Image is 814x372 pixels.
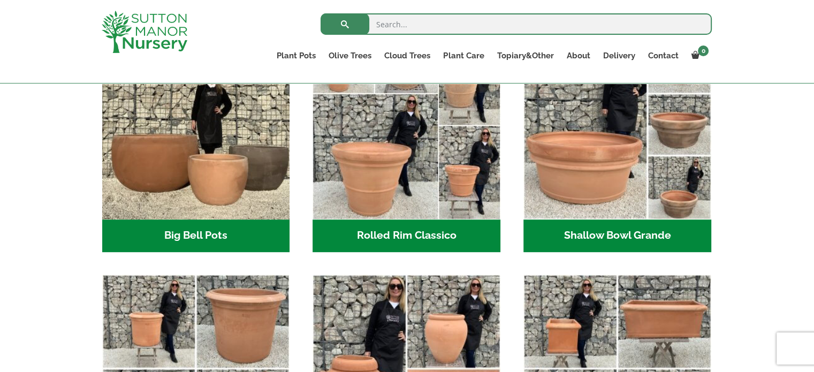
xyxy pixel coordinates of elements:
[102,11,187,53] img: logo
[270,48,322,63] a: Plant Pots
[523,32,711,252] a: Visit product category Shallow Bowl Grande
[322,48,378,63] a: Olive Trees
[102,32,290,252] a: Visit product category Big Bell Pots
[560,48,596,63] a: About
[698,45,709,56] span: 0
[641,48,684,63] a: Contact
[490,48,560,63] a: Topiary&Other
[102,219,290,253] h2: Big Bell Pots
[313,32,500,219] img: Rolled Rim Classico
[321,13,712,35] input: Search...
[523,32,711,219] img: Shallow Bowl Grande
[313,219,500,253] h2: Rolled Rim Classico
[102,32,290,219] img: Big Bell Pots
[378,48,437,63] a: Cloud Trees
[684,48,712,63] a: 0
[596,48,641,63] a: Delivery
[313,32,500,252] a: Visit product category Rolled Rim Classico
[437,48,490,63] a: Plant Care
[523,219,711,253] h2: Shallow Bowl Grande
